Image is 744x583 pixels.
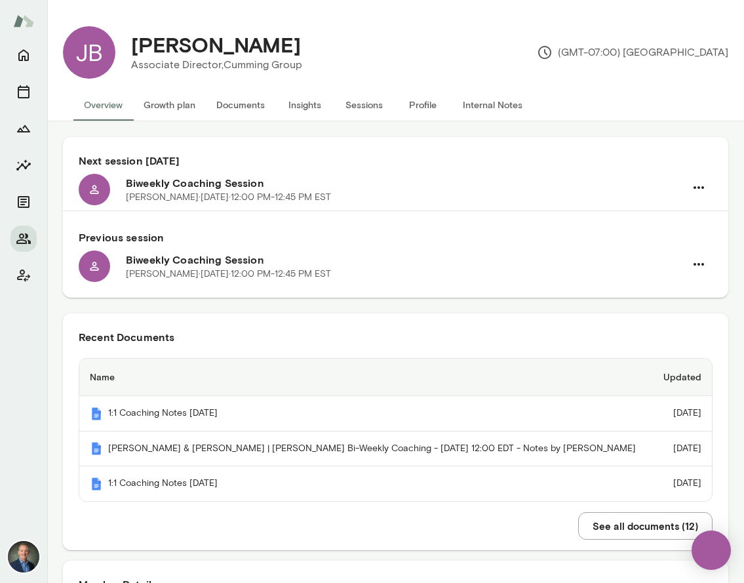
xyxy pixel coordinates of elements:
img: Mento [13,9,34,33]
img: Michael Alden [8,541,39,573]
th: Name [79,359,652,396]
td: [DATE] [652,396,712,432]
button: Internal Notes [452,89,533,121]
td: [DATE] [652,466,712,501]
h6: Biweekly Coaching Session [126,252,685,268]
th: Updated [652,359,712,396]
p: (GMT-07:00) [GEOGRAPHIC_DATA] [537,45,728,60]
img: Mento [90,407,103,420]
p: [PERSON_NAME] · [DATE] · 12:00 PM-12:45 PM EST [126,268,331,281]
button: Documents [10,189,37,215]
th: 1:1 Coaching Notes [DATE] [79,466,652,501]
td: [DATE] [652,432,712,467]
button: Insights [275,89,334,121]
button: Documents [206,89,275,121]
button: Sessions [10,79,37,105]
th: 1:1 Coaching Notes [DATE] [79,396,652,432]
button: See all documents (12) [578,512,713,540]
button: Sessions [334,89,393,121]
button: Client app [10,262,37,289]
h4: [PERSON_NAME] [131,32,301,57]
p: [PERSON_NAME] · [DATE] · 12:00 PM-12:45 PM EST [126,191,331,204]
button: Growth plan [133,89,206,121]
button: Profile [393,89,452,121]
button: Home [10,42,37,68]
img: Mento [90,477,103,491]
h6: Recent Documents [79,329,713,345]
h6: Biweekly Coaching Session [126,175,685,191]
button: Overview [73,89,133,121]
img: Mento [90,442,103,455]
button: Growth Plan [10,115,37,142]
p: Associate Director, Cumming Group [131,57,302,73]
button: Members [10,226,37,252]
h6: Previous session [79,230,713,245]
h6: Next session [DATE] [79,153,713,169]
div: JB [63,26,115,79]
button: Insights [10,152,37,178]
th: [PERSON_NAME] & [PERSON_NAME] | [PERSON_NAME] Bi-Weekly Coaching - [DATE] 12:00 EDT - Notes by [P... [79,432,652,467]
